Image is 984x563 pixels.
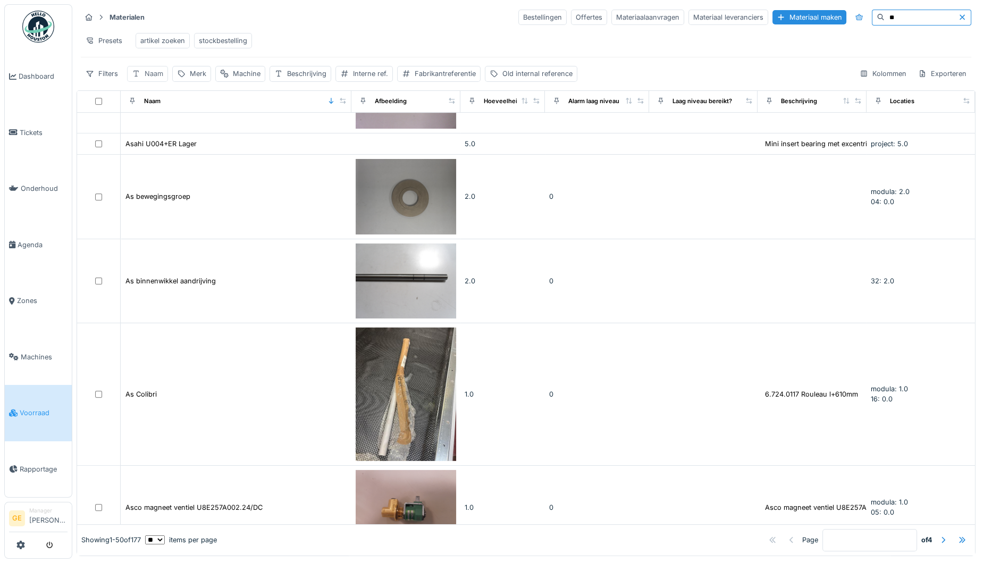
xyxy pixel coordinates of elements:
[502,69,573,79] div: Old internal reference
[549,276,645,286] div: 0
[145,69,163,79] div: Naam
[356,243,456,318] img: As binnenwikkel aandrijving
[484,97,521,106] div: Hoeveelheid
[855,66,911,81] div: Kolommen
[871,498,908,506] span: modula: 1.0
[549,389,645,399] div: 0
[29,507,68,515] div: Manager
[19,71,68,81] span: Dashboard
[81,535,141,545] div: Showing 1 - 50 of 177
[688,10,768,25] div: Materiaal leveranciers
[921,535,932,545] strong: of 4
[125,502,263,512] div: Asco magneet ventiel U8E257A002.24/DC
[29,507,68,530] li: [PERSON_NAME]
[781,97,817,106] div: Beschrijving
[871,395,893,403] span: 16: 0.0
[233,69,260,79] div: Machine
[549,191,645,201] div: 0
[81,33,127,48] div: Presets
[871,198,894,206] span: 04: 0.0
[871,188,910,196] span: modula: 2.0
[375,97,407,106] div: Afbeelding
[871,140,908,148] span: project: 5.0
[465,139,541,149] div: 5.0
[871,385,908,393] span: modula: 1.0
[356,327,456,461] img: As Colibri
[20,408,68,418] span: Voorraad
[672,97,732,106] div: Laag niveau bereikt?
[765,139,928,149] div: Mini insert bearing met excentrische ring-ASAHI...
[465,191,541,201] div: 2.0
[568,97,619,106] div: Alarm laag niveau
[465,389,541,399] div: 1.0
[5,48,72,105] a: Dashboard
[5,329,72,385] a: Machines
[125,191,190,201] div: As bewegingsgroep
[190,69,206,79] div: Merk
[356,159,456,234] img: As bewegingsgroep
[9,510,25,526] li: GE
[415,69,476,79] div: Fabrikantreferentie
[5,385,72,441] a: Voorraad
[17,296,68,306] span: Zones
[105,12,149,22] strong: Materialen
[5,441,72,498] a: Rapportage
[5,105,72,161] a: Tickets
[199,36,247,46] div: stockbestelling
[140,36,185,46] div: artikel zoeken
[356,470,456,545] img: Asco magneet ventiel U8E257A002.24/DC
[871,508,894,516] span: 05: 0.0
[81,66,123,81] div: Filters
[913,66,971,81] div: Exporteren
[772,10,846,24] div: Materiaal maken
[5,217,72,273] a: Agenda
[125,389,157,399] div: As Colibri
[125,139,197,149] div: Asahi U004+ER Lager
[22,11,54,43] img: Badge_color-CXgf-gQk.svg
[871,277,894,285] span: 32: 2.0
[571,10,607,25] div: Offertes
[765,389,858,399] div: 6.724.0117 Rouleau l+610mm
[465,276,541,286] div: 2.0
[21,352,68,362] span: Machines
[5,273,72,329] a: Zones
[144,97,161,106] div: Naam
[18,240,68,250] span: Agenda
[465,502,541,512] div: 1.0
[9,507,68,532] a: GE Manager[PERSON_NAME]
[765,502,943,512] div: Asco magneet ventiel U8E257A002.24/DC ALGEMEEN
[353,69,388,79] div: Interne ref.
[890,97,914,106] div: Locaties
[20,128,68,138] span: Tickets
[518,10,567,25] div: Bestellingen
[549,502,645,512] div: 0
[125,276,216,286] div: As binnenwikkel aandrijving
[287,69,326,79] div: Beschrijving
[5,161,72,217] a: Onderhoud
[145,535,217,545] div: items per page
[802,535,818,545] div: Page
[20,464,68,474] span: Rapportage
[21,183,68,194] span: Onderhoud
[611,10,684,25] div: Materiaalaanvragen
